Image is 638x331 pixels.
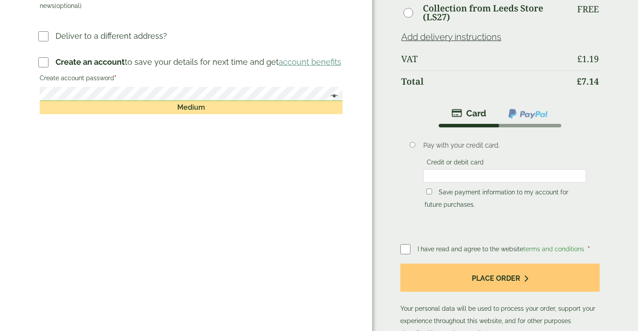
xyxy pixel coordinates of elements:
span: I have read and agree to the website [418,245,586,253]
a: terms and conditions [523,245,584,253]
span: (optional) [55,2,82,9]
button: Place order [400,264,600,292]
p: to save your details for next time and get [56,56,341,68]
th: Total [401,71,571,92]
span: £ [577,75,582,87]
strong: Create an account [56,57,125,67]
p: Deliver to a different address? [56,30,167,42]
p: Pay with your credit card. [423,141,586,150]
div: Medium [40,101,343,114]
label: Collection from Leeds Store (LS27) [423,4,571,22]
label: Credit or debit card [423,159,487,168]
iframe: Secure card payment input frame [426,172,584,180]
img: stripe.png [451,108,486,119]
abbr: required [114,74,116,82]
img: ppcp-gateway.png [507,108,548,119]
p: Free [577,4,599,15]
bdi: 7.14 [577,75,599,87]
a: Add delivery instructions [401,32,501,42]
th: VAT [401,48,571,70]
bdi: 1.19 [577,53,599,65]
label: Create account password [40,72,343,87]
a: account benefits [279,57,341,67]
abbr: required [588,245,590,253]
span: £ [577,53,582,65]
label: Save payment information to my account for future purchases. [425,189,568,211]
